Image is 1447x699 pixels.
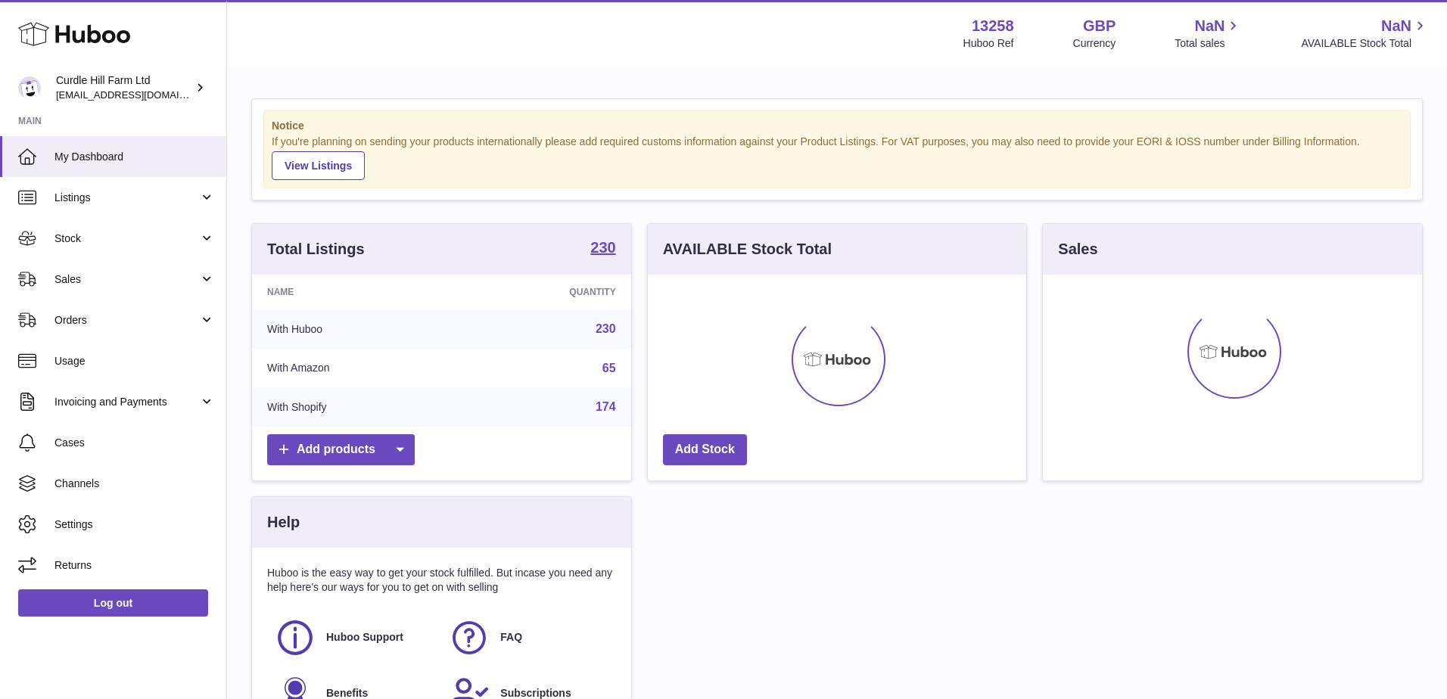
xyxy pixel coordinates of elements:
p: Huboo is the easy way to get your stock fulfilled. But incase you need any help here's our ways f... [267,566,616,595]
strong: Notice [272,119,1402,133]
span: NaN [1381,16,1411,36]
strong: 230 [590,240,615,255]
th: Quantity [459,275,631,309]
h3: Sales [1058,239,1097,259]
a: 65 [602,362,616,374]
a: 174 [596,400,616,413]
a: 230 [596,322,616,335]
img: internalAdmin-13258@internal.huboo.com [18,76,41,99]
h3: Help [267,512,300,533]
a: Add Stock [663,434,747,465]
div: Curdle Hill Farm Ltd [56,73,192,102]
a: View Listings [272,151,365,180]
h3: AVAILABLE Stock Total [663,239,832,259]
div: Huboo Ref [963,36,1014,51]
span: Total sales [1175,36,1242,51]
span: Invoicing and Payments [54,395,199,409]
span: AVAILABLE Stock Total [1301,36,1429,51]
a: NaN AVAILABLE Stock Total [1301,16,1429,51]
span: Settings [54,517,215,532]
a: Huboo Support [275,617,434,658]
span: Channels [54,477,215,491]
a: Log out [18,589,208,617]
td: With Shopify [252,387,459,427]
th: Name [252,275,459,309]
span: Huboo Support [326,630,403,645]
div: Currency [1073,36,1116,51]
span: Listings [54,191,199,205]
span: Stock [54,231,199,246]
td: With Amazon [252,349,459,388]
span: NaN [1194,16,1225,36]
span: Usage [54,354,215,368]
strong: GBP [1083,16,1116,36]
a: NaN Total sales [1175,16,1242,51]
span: Orders [54,313,199,328]
h3: Total Listings [267,239,365,259]
strong: 13258 [972,16,1014,36]
span: Cases [54,436,215,450]
span: [EMAIL_ADDRESS][DOMAIN_NAME] [56,89,222,101]
span: My Dashboard [54,150,215,164]
span: FAQ [500,630,522,645]
span: Returns [54,558,215,573]
a: Add products [267,434,415,465]
a: FAQ [449,617,608,658]
a: 230 [590,240,615,258]
div: If you're planning on sending your products internationally please add required customs informati... [272,135,1402,180]
td: With Huboo [252,309,459,349]
span: Sales [54,272,199,287]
